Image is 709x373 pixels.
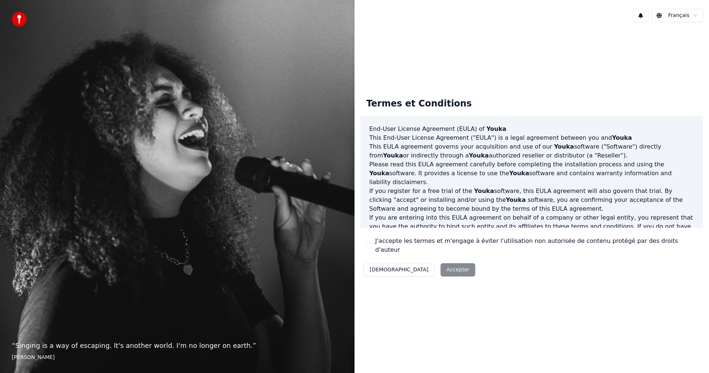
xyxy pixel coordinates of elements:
[363,263,435,277] button: [DEMOGRAPHIC_DATA]
[369,133,694,142] p: This End-User License Agreement ("EULA") is a legal agreement between you and
[12,12,27,27] img: youka
[369,170,389,177] span: Youka
[486,125,506,132] span: Youka
[554,143,574,150] span: Youka
[369,142,694,160] p: This EULA agreement governs your acquisition and use of our software ("Software") directly from o...
[369,187,694,213] p: If you register for a free trial of the software, this EULA agreement will also govern that trial...
[12,354,343,361] footer: [PERSON_NAME]
[375,237,697,254] label: J'accepte les termes et m'engage à éviter l'utilisation non autorisée de contenu protégé par des ...
[383,152,403,159] span: Youka
[612,134,632,141] span: Youka
[12,340,343,351] p: “ Singing is a way of escaping. It's another world. I'm no longer on earth. ”
[369,213,694,249] p: If you are entering into this EULA agreement on behalf of a company or other legal entity, you re...
[506,196,526,203] span: Youka
[474,187,494,194] span: Youka
[469,152,489,159] span: Youka
[369,125,694,133] h3: End-User License Agreement (EULA) of
[369,160,694,187] p: Please read this EULA agreement carefully before completing the installation process and using th...
[509,170,529,177] span: Youka
[360,92,477,116] div: Termes et Conditions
